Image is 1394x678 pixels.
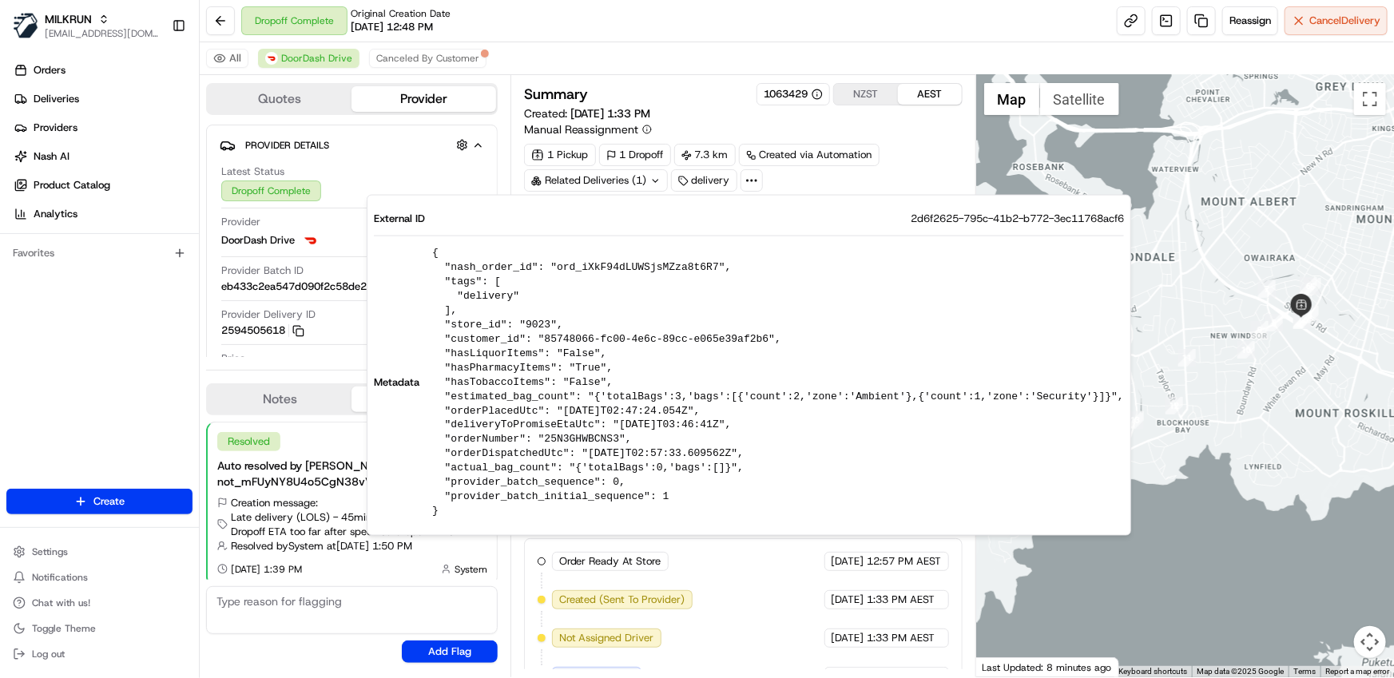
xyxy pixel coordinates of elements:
[16,16,48,48] img: Nash
[221,165,284,179] span: Latest Status
[32,648,65,660] span: Log out
[231,563,302,576] span: [DATE] 1:39 PM
[16,153,45,181] img: 1736555255976-a54dd68f-1ca7-489b-9aae-adbdc363a1c4
[221,280,414,294] span: eb433c2ea547d090f2c58de2c020b0f6
[50,248,129,260] span: [PERSON_NAME]
[524,87,589,101] h3: Summary
[1197,667,1284,676] span: Map data ©2025 Google
[402,640,498,663] button: Add Flag
[208,86,351,112] button: Quotes
[376,52,479,65] span: Canceled By Customer
[32,357,122,373] span: Knowledge Base
[32,597,90,609] span: Chat with us!
[50,291,129,303] span: [PERSON_NAME]
[16,208,107,220] div: Past conversations
[6,541,193,563] button: Settings
[141,248,174,260] span: [DATE]
[1354,83,1386,115] button: Toggle fullscreen view
[6,617,193,640] button: Toggle Theme
[1229,14,1271,28] span: Reassign
[764,87,823,101] button: 1063429
[559,631,654,645] span: Not Assigned Driver
[1294,310,1312,327] div: 3
[6,566,193,589] button: Notifications
[868,554,942,569] span: 12:57 PM AEST
[1126,411,1144,429] div: 13
[248,204,291,224] button: See all
[45,27,159,40] button: [EMAIL_ADDRESS][DOMAIN_NAME]
[1354,626,1386,658] button: Map camera controls
[1237,341,1255,359] div: 10
[258,49,359,68] button: DoorDash Drive
[217,458,487,490] div: Auto resolved by [PERSON_NAME] (via trigger not_mFUyNY8U4o5CgN38vVA98H)
[272,157,291,176] button: Start new chat
[32,622,96,635] span: Toggle Theme
[524,105,651,121] span: Created:
[739,144,880,166] a: Created via Automation
[34,207,77,221] span: Analytics
[980,656,1033,677] a: Open this area in Google Maps (opens a new window)
[220,132,484,158] button: Provider Details
[524,169,668,192] div: Related Deliveries (1)
[671,169,737,192] div: delivery
[34,92,79,106] span: Deliveries
[281,52,352,65] span: DoorDash Drive
[159,396,193,408] span: Pylon
[93,494,125,509] span: Create
[374,375,419,390] span: Metadata
[10,351,129,379] a: 📗Knowledge Base
[208,387,351,412] button: Notes
[984,83,1040,115] button: Show street map
[301,231,320,250] img: doordash_logo_v2.png
[832,631,864,645] span: [DATE]
[221,323,304,338] button: 2594505618
[832,554,864,569] span: [DATE]
[245,139,329,152] span: Provider Details
[231,496,318,510] span: Creation message:
[1040,83,1119,115] button: Show satellite imagery
[351,20,433,34] span: [DATE] 12:48 PM
[221,233,295,248] span: DoorDash Drive
[374,212,425,226] span: External ID
[868,631,935,645] span: 1:33 PM AEST
[1309,14,1380,28] span: Cancel Delivery
[265,52,278,65] img: doordash_logo_v2.png
[674,144,736,166] div: 7.3 km
[6,6,165,45] button: MILKRUNMILKRUN[EMAIL_ADDRESS][DOMAIN_NAME]
[1325,667,1389,676] a: Report a map error
[16,276,42,301] img: Masood Aslam
[32,545,68,558] span: Settings
[6,643,193,665] button: Log out
[1258,280,1276,298] div: 7
[34,178,110,192] span: Product Catalog
[570,106,651,121] span: [DATE] 1:33 PM
[32,248,45,261] img: 1736555255976-a54dd68f-1ca7-489b-9aae-adbdc363a1c4
[1251,321,1269,339] div: 9
[42,103,264,120] input: Clear
[34,121,77,135] span: Providers
[369,49,487,68] button: Canceled By Customer
[1265,314,1283,331] div: 8
[32,571,88,584] span: Notifications
[898,84,962,105] button: AEST
[976,657,1119,677] div: Last Updated: 8 minutes ago
[455,563,487,576] span: System
[1293,667,1316,676] a: Terms
[524,121,639,137] span: Manual Reassignment
[6,57,199,83] a: Orders
[151,357,256,373] span: API Documentation
[16,64,291,89] p: Welcome 👋
[351,86,495,112] button: Provider
[231,539,324,553] span: Resolved by System
[45,11,92,27] button: MILKRUN
[34,153,62,181] img: 4920774857489_3d7f54699973ba98c624_72.jpg
[133,248,138,260] span: •
[6,144,199,169] a: Nash AI
[980,656,1033,677] img: Google
[13,13,38,38] img: MILKRUN
[559,554,661,569] span: Order Ready At Store
[524,144,596,166] div: 1 Pickup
